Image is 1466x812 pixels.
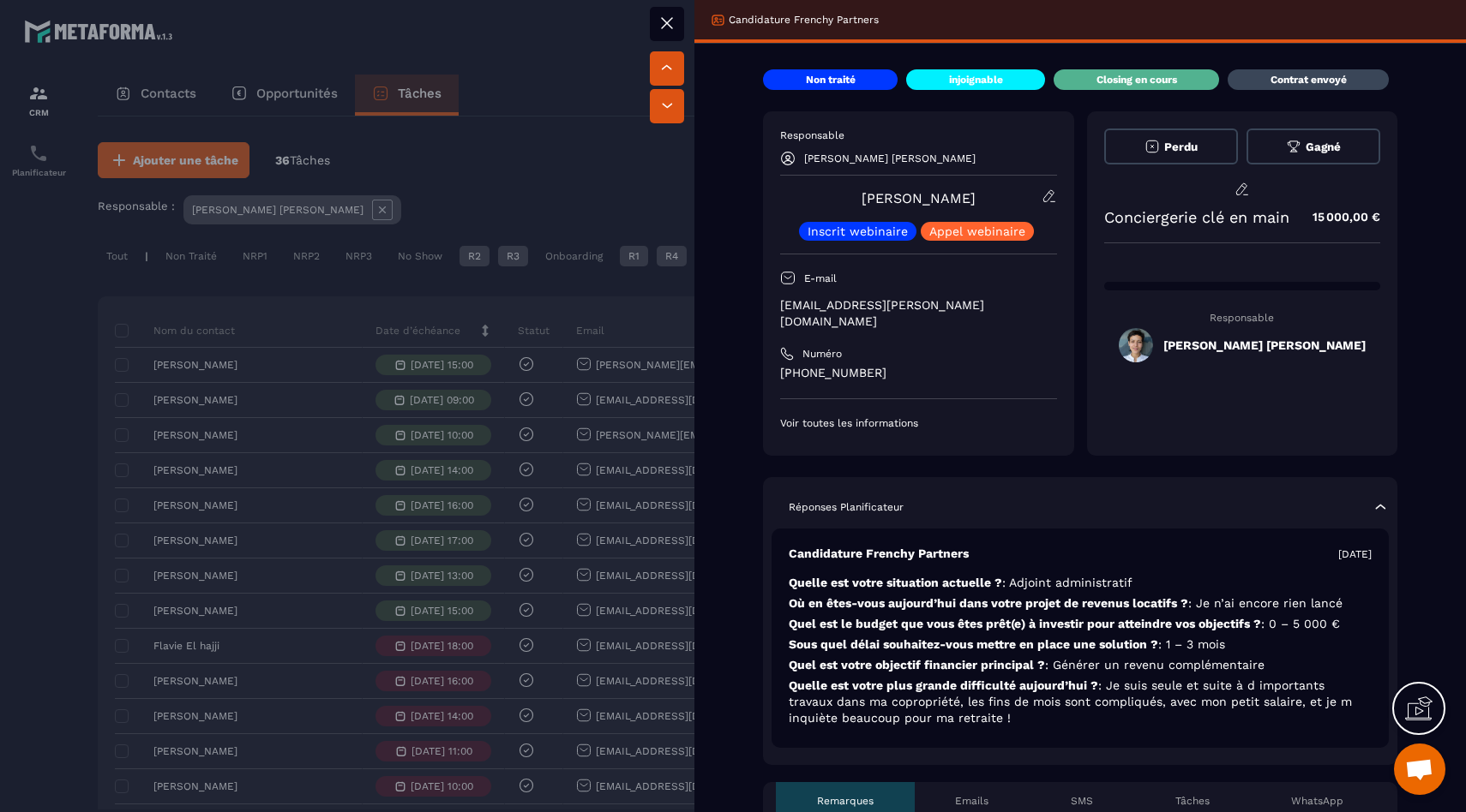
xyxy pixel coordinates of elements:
[1164,140,1198,153] span: Perdu
[1045,658,1265,672] span: : Générer un revenu complémentaire
[955,794,988,808] p: Emails
[1104,208,1289,226] p: Conciergerie clé en main
[1295,200,1380,234] p: 15 000,00 €
[729,13,879,27] p: Candidature Frenchy Partners
[1163,338,1366,352] h5: [PERSON_NAME] [PERSON_NAME]
[817,794,874,808] p: Remarques
[1071,794,1093,808] p: SMS
[1002,576,1133,589] span: : Adjoint administratif
[1271,73,1347,87] p: Contrat envoyé
[1175,794,1210,808] p: Tâches
[789,657,1372,673] p: Quel est votre objectif financier principal ?
[789,595,1372,612] p: Où en êtes-vous aujourd’hui dans votre projet de revenus locatifs ?
[789,500,904,514] p: Réponses Planificateur
[1394,743,1445,795] div: Ouvrir le chat
[1247,128,1380,164] button: Gagné
[1291,794,1343,808] p: WhatsApp
[929,225,1025,237] p: Appel webinaire
[1158,637,1225,651] span: : 1 – 3 mois
[1261,617,1340,630] span: : 0 – 5 000 €
[1096,73,1177,87] p: Closing en cours
[804,152,976,164] p: [PERSON_NAME] [PERSON_NAME]
[1306,140,1341,153] span: Gagné
[780,416,1057,430] p: Voir toutes les informations
[949,73,1003,87] p: injoignable
[789,616,1372,632] p: Quel est le budget que vous êtes prêt(e) à investir pour atteindre vos objectifs ?
[1104,312,1381,324] p: Responsable
[1338,547,1372,561] p: [DATE]
[804,272,837,285] p: E-mail
[780,128,1057,142] p: Responsable
[780,297,1057,330] p: [EMAIL_ADDRESS][PERSON_NAME][DOMAIN_NAME]
[789,546,969,562] p: Candidature Frenchy Partners
[789,678,1352,725] span: : Je suis seule et suite à d importants travaux dans ma copropriété, les fins de mois sont compli...
[780,365,1057,381] p: [PHONE_NUMBER]
[808,225,908,237] p: Inscrit webinaire
[862,190,976,206] a: [PERSON_NAME]
[1188,596,1343,610] span: : Je n’ai encore rien lancé
[806,73,856,87] p: Non traité
[789,636,1372,653] p: Sous quel délai souhaitez-vous mettre en place une solution ?
[789,678,1372,726] p: Quelle est votre plus grande difficulté aujourd’hui ?
[789,575,1372,591] p: Quelle est votre situation actuelle ?
[1104,128,1238,164] button: Perdu
[802,347,842,361] p: Numéro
